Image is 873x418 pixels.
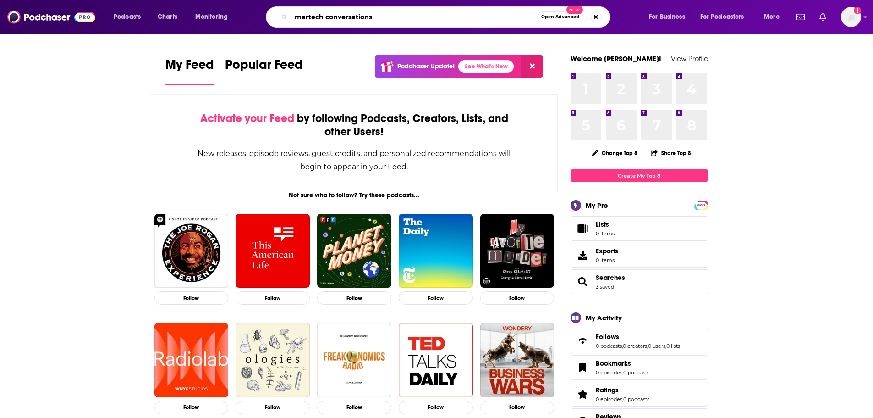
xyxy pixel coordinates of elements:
[275,6,619,28] div: Search podcasts, credits, & more...
[596,220,615,229] span: Lists
[397,62,455,70] p: Podchaser Update!
[596,359,631,368] span: Bookmarks
[480,214,555,288] a: My Favorite Murder with Karen Kilgariff and Georgia Hardstark
[596,247,618,255] span: Exports
[480,291,555,305] button: Follow
[152,10,183,24] a: Charts
[158,11,177,23] span: Charts
[642,10,697,24] button: open menu
[647,343,648,349] span: ,
[317,323,391,397] img: Freakonomics Radio
[571,329,708,353] span: Follows
[574,334,592,347] a: Follows
[596,333,680,341] a: Follows
[596,284,614,290] a: 3 saved
[399,291,473,305] button: Follow
[537,11,583,22] button: Open AdvancedNew
[195,11,228,23] span: Monitoring
[622,343,623,349] span: ,
[154,323,229,397] img: Radiolab
[648,343,665,349] a: 0 users
[225,57,303,85] a: Popular Feed
[596,220,609,229] span: Lists
[291,10,537,24] input: Search podcasts, credits, & more...
[623,396,649,402] a: 0 podcasts
[596,359,649,368] a: Bookmarks
[225,57,303,78] span: Popular Feed
[399,323,473,397] img: TED Talks Daily
[622,396,623,402] span: ,
[236,323,310,397] img: Ologies with Alie Ward
[571,216,708,241] a: Lists
[7,8,95,26] img: Podchaser - Follow, Share and Rate Podcasts
[541,15,579,19] span: Open Advanced
[571,169,708,182] a: Create My Top 8
[596,333,619,341] span: Follows
[114,11,141,23] span: Podcasts
[596,230,615,237] span: 0 items
[841,7,861,27] span: Logged in as carolinejames
[480,323,555,397] img: Business Wars
[189,10,240,24] button: open menu
[596,369,622,376] a: 0 episodes
[586,201,608,210] div: My Pro
[758,10,791,24] button: open menu
[480,401,555,414] button: Follow
[793,9,808,25] a: Show notifications dropdown
[197,112,512,139] div: by following Podcasts, Creators, Lists, and other Users!
[623,343,647,349] a: 0 creators
[666,343,680,349] a: 0 lists
[399,214,473,288] img: The Daily
[816,9,830,25] a: Show notifications dropdown
[236,214,310,288] img: This American Life
[764,11,780,23] span: More
[399,401,473,414] button: Follow
[574,275,592,288] a: Searches
[317,214,391,288] img: Planet Money
[236,401,310,414] button: Follow
[700,11,744,23] span: For Podcasters
[854,7,861,14] svg: Add a profile image
[623,369,649,376] a: 0 podcasts
[694,10,758,24] button: open menu
[151,191,558,199] div: Not sure who to follow? Try these podcasts...
[574,222,592,235] span: Lists
[622,369,623,376] span: ,
[571,382,708,407] span: Ratings
[596,273,625,282] span: Searches
[200,111,294,125] span: Activate your Feed
[586,313,622,322] div: My Activity
[317,401,391,414] button: Follow
[696,201,707,208] a: PRO
[696,202,707,209] span: PRO
[154,291,229,305] button: Follow
[587,147,643,159] button: Change Top 8
[154,214,229,288] img: The Joe Rogan Experience
[458,60,514,73] a: See What's New
[649,11,685,23] span: For Business
[596,257,618,263] span: 0 items
[571,54,661,63] a: Welcome [PERSON_NAME]!
[596,386,649,394] a: Ratings
[154,401,229,414] button: Follow
[650,144,692,162] button: Share Top 8
[236,291,310,305] button: Follow
[165,57,214,78] span: My Feed
[574,249,592,262] span: Exports
[841,7,861,27] button: Show profile menu
[574,388,592,401] a: Ratings
[596,343,622,349] a: 0 podcasts
[107,10,153,24] button: open menu
[596,396,622,402] a: 0 episodes
[571,243,708,268] a: Exports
